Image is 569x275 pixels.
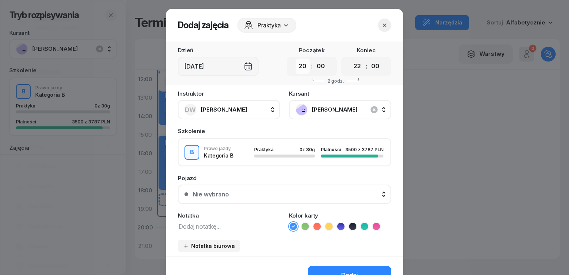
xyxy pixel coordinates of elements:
span: Praktyka [254,147,273,152]
button: DW[PERSON_NAME] [178,100,280,119]
span: [PERSON_NAME] [201,106,247,113]
h2: Dodaj zajęcia [178,19,229,31]
div: : [366,62,367,71]
div: Płatności [321,147,345,152]
button: Notatka biurowa [178,240,240,252]
button: Nie wybrano [178,185,391,204]
div: Nie wybrano [193,191,229,197]
div: Notatka biurowa [183,243,235,249]
span: DW [185,107,196,113]
span: Praktyka [257,21,281,30]
div: : [311,62,313,71]
button: BPrawo jazdyKategoria BPraktyka0z 30gPłatności3500 z 3787 PLN [179,139,390,166]
span: [PERSON_NAME] [312,105,385,115]
div: 3500 z 3787 PLN [345,147,383,152]
div: 0 z 30g [299,147,315,152]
